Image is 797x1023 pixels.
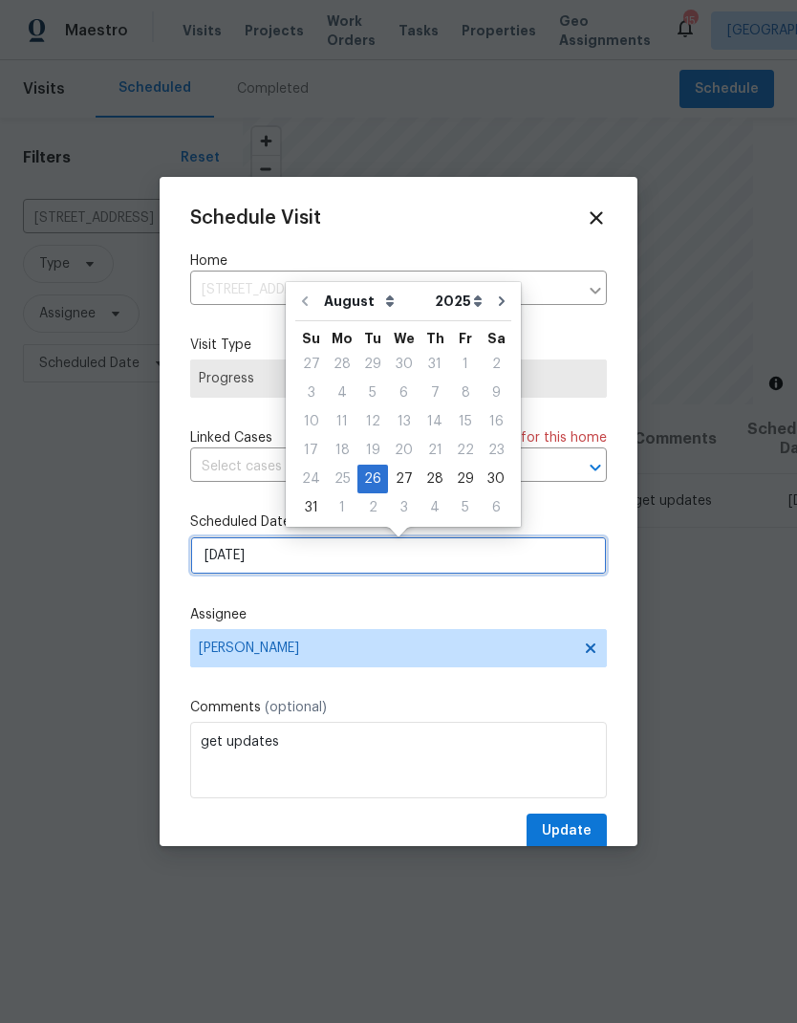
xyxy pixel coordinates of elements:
div: Sat Aug 23 2025 [481,436,511,465]
div: Fri Aug 08 2025 [450,379,481,407]
div: Sun Aug 31 2025 [295,493,327,522]
div: Sat Aug 30 2025 [481,465,511,493]
div: 3 [295,380,327,406]
div: Mon Aug 11 2025 [327,407,357,436]
input: Enter in an address [190,275,578,305]
div: 30 [388,351,420,378]
input: Select cases [190,452,553,482]
div: Mon Jul 28 2025 [327,350,357,379]
div: Sun Aug 17 2025 [295,436,327,465]
div: 20 [388,437,420,464]
div: 29 [357,351,388,378]
div: 6 [388,380,420,406]
label: Assignee [190,605,607,624]
div: Tue Jul 29 2025 [357,350,388,379]
div: 25 [327,466,357,492]
button: Update [527,814,607,849]
div: 16 [481,408,511,435]
div: Mon Aug 18 2025 [327,436,357,465]
div: Thu Jul 31 2025 [420,350,450,379]
div: 29 [450,466,481,492]
div: 4 [420,494,450,521]
div: Tue Aug 19 2025 [357,436,388,465]
div: 8 [450,380,481,406]
div: Wed Aug 06 2025 [388,379,420,407]
abbr: Friday [459,332,472,345]
span: Close [586,207,607,229]
span: Progress [199,369,598,388]
div: 30 [481,466,511,492]
div: 23 [481,437,511,464]
div: Thu Aug 14 2025 [420,407,450,436]
div: Wed Aug 27 2025 [388,465,420,493]
abbr: Tuesday [364,332,381,345]
div: 31 [420,351,450,378]
div: Wed Sep 03 2025 [388,493,420,522]
div: Mon Aug 04 2025 [327,379,357,407]
span: (optional) [265,701,327,714]
div: 31 [295,494,327,521]
div: 13 [388,408,420,435]
button: Open [582,454,609,481]
div: 7 [420,380,450,406]
button: Go to previous month [291,282,319,320]
abbr: Saturday [487,332,506,345]
div: 1 [327,494,357,521]
div: Thu Aug 28 2025 [420,465,450,493]
div: Sat Aug 09 2025 [481,379,511,407]
div: 9 [481,380,511,406]
div: 2 [357,494,388,521]
div: Wed Aug 13 2025 [388,407,420,436]
div: Sun Aug 24 2025 [295,465,327,493]
label: Home [190,251,607,271]
div: Tue Aug 12 2025 [357,407,388,436]
div: Mon Sep 01 2025 [327,493,357,522]
div: Fri Aug 29 2025 [450,465,481,493]
div: 18 [327,437,357,464]
div: Mon Aug 25 2025 [327,465,357,493]
div: 27 [388,466,420,492]
div: 24 [295,466,327,492]
div: Fri Aug 22 2025 [450,436,481,465]
div: Wed Aug 20 2025 [388,436,420,465]
div: Wed Jul 30 2025 [388,350,420,379]
div: 21 [420,437,450,464]
div: Thu Aug 07 2025 [420,379,450,407]
select: Year [430,287,487,316]
div: 15 [450,408,481,435]
label: Comments [190,698,607,717]
div: 4 [327,380,357,406]
div: 19 [357,437,388,464]
div: Thu Aug 21 2025 [420,436,450,465]
div: 14 [420,408,450,435]
label: Visit Type [190,336,607,355]
div: Fri Aug 01 2025 [450,350,481,379]
div: 10 [295,408,327,435]
div: 3 [388,494,420,521]
div: 26 [357,466,388,492]
label: Scheduled Date [190,512,607,532]
div: Sat Aug 02 2025 [481,350,511,379]
div: 5 [357,380,388,406]
div: Thu Sep 04 2025 [420,493,450,522]
div: Sun Jul 27 2025 [295,350,327,379]
div: Fri Sep 05 2025 [450,493,481,522]
div: 28 [327,351,357,378]
div: Tue Sep 02 2025 [357,493,388,522]
div: 2 [481,351,511,378]
div: Sun Aug 10 2025 [295,407,327,436]
abbr: Wednesday [394,332,415,345]
select: Month [319,287,430,316]
textarea: get updates [190,722,607,798]
span: Linked Cases [190,428,272,447]
div: 11 [327,408,357,435]
div: Sun Aug 03 2025 [295,379,327,407]
abbr: Thursday [426,332,444,345]
div: Tue Aug 05 2025 [357,379,388,407]
button: Go to next month [487,282,516,320]
div: 28 [420,466,450,492]
div: 5 [450,494,481,521]
input: M/D/YYYY [190,536,607,575]
abbr: Monday [332,332,353,345]
div: Sat Sep 06 2025 [481,493,511,522]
